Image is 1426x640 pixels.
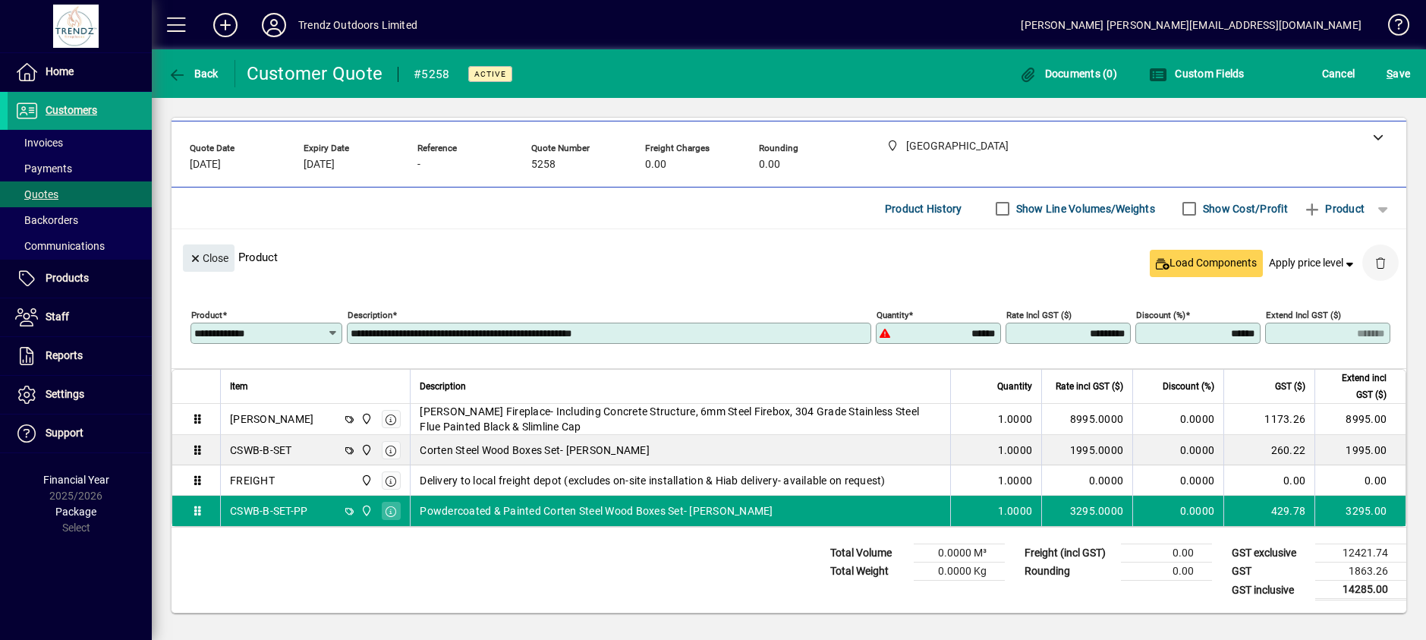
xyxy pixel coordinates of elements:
[15,162,72,175] span: Payments
[230,411,313,427] div: [PERSON_NAME]
[1224,544,1315,563] td: GST exclusive
[1275,378,1305,395] span: GST ($)
[1156,255,1257,271] span: Load Components
[1136,310,1185,320] mat-label: Discount (%)
[189,246,228,271] span: Close
[172,229,1406,285] div: Product
[1303,197,1365,221] span: Product
[357,503,374,519] span: New Plymouth
[1223,465,1314,496] td: 0.00
[1315,544,1406,563] td: 12421.74
[250,11,298,39] button: Profile
[1223,404,1314,435] td: 1173.26
[1224,581,1315,600] td: GST inclusive
[1315,581,1406,600] td: 14285.00
[1322,61,1355,86] span: Cancel
[8,156,152,181] a: Payments
[1150,250,1263,277] button: Load Components
[8,181,152,207] a: Quotes
[1013,201,1155,216] label: Show Line Volumes/Weights
[414,62,449,87] div: #5258
[191,310,222,320] mat-label: Product
[914,563,1005,581] td: 0.0000 Kg
[8,337,152,375] a: Reports
[15,188,58,200] span: Quotes
[183,244,235,272] button: Close
[420,473,885,488] span: Delivery to local freight depot (excludes on-site installation & Hiab delivery- available on requ...
[230,443,292,458] div: CSWB-B-SET
[645,159,666,171] span: 0.00
[230,503,307,519] div: CSWB-B-SET-PP
[997,378,1032,395] span: Quantity
[879,195,968,222] button: Product History
[8,53,152,91] a: Home
[298,13,417,37] div: Trendz Outdoors Limited
[420,378,466,395] span: Description
[877,310,908,320] mat-label: Quantity
[1387,61,1410,86] span: ave
[55,506,96,518] span: Package
[1314,404,1406,435] td: 8995.00
[8,233,152,259] a: Communications
[1017,563,1121,581] td: Rounding
[8,298,152,336] a: Staff
[1132,404,1223,435] td: 0.0000
[46,311,69,323] span: Staff
[1362,244,1399,281] button: Delete
[1006,310,1072,320] mat-label: Rate incl GST ($)
[1200,201,1288,216] label: Show Cost/Profit
[1315,563,1406,581] td: 1863.26
[1314,496,1406,526] td: 3295.00
[1318,60,1359,87] button: Cancel
[998,411,1033,427] span: 1.0000
[914,544,1005,563] td: 0.0000 M³
[1387,68,1393,80] span: S
[164,60,222,87] button: Back
[15,214,78,226] span: Backorders
[1051,443,1123,458] div: 1995.0000
[230,473,275,488] div: FREIGHT
[998,503,1033,519] span: 1.0000
[1163,378,1214,395] span: Discount (%)
[8,415,152,452] a: Support
[1324,370,1387,403] span: Extend incl GST ($)
[8,207,152,233] a: Backorders
[1132,465,1223,496] td: 0.0000
[357,472,374,489] span: New Plymouth
[531,159,556,171] span: 5258
[1223,435,1314,465] td: 260.22
[1314,435,1406,465] td: 1995.00
[420,503,773,519] span: Powdercoated & Painted Corten Steel Wood Boxes Set- [PERSON_NAME]
[43,474,109,486] span: Financial Year
[8,376,152,414] a: Settings
[1145,60,1248,87] button: Custom Fields
[15,137,63,149] span: Invoices
[168,68,219,80] span: Back
[179,251,238,264] app-page-header-button: Close
[1056,378,1123,395] span: Rate incl GST ($)
[1263,250,1363,277] button: Apply price level
[8,260,152,298] a: Products
[1223,496,1314,526] td: 429.78
[1377,3,1407,52] a: Knowledge Base
[46,65,74,77] span: Home
[759,159,780,171] span: 0.00
[998,473,1033,488] span: 1.0000
[201,11,250,39] button: Add
[46,272,89,284] span: Products
[1121,544,1212,563] td: 0.00
[357,411,374,427] span: New Plymouth
[998,443,1033,458] span: 1.0000
[46,349,83,361] span: Reports
[15,240,105,252] span: Communications
[46,104,97,116] span: Customers
[420,404,941,434] span: [PERSON_NAME] Fireplace- Including Concrete Structure, 6mm Steel Firebox, 304 Grade Stainless Ste...
[823,563,914,581] td: Total Weight
[1362,256,1399,270] app-page-header-button: Delete
[152,60,235,87] app-page-header-button: Back
[1224,563,1315,581] td: GST
[1269,255,1357,271] span: Apply price level
[885,197,962,221] span: Product History
[1051,503,1123,519] div: 3295.0000
[190,159,221,171] span: [DATE]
